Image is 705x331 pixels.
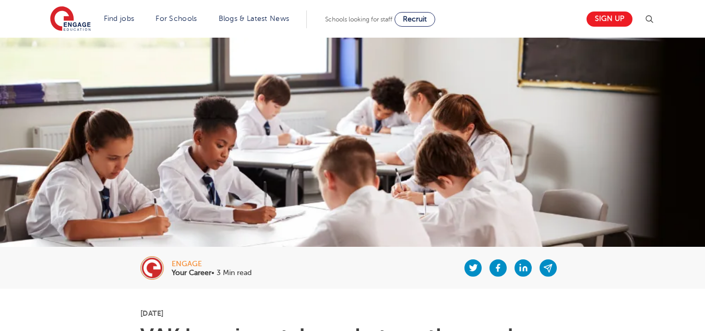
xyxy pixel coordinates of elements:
a: Find jobs [104,15,135,22]
img: Engage Education [50,6,91,32]
a: Recruit [395,12,435,27]
b: Your Career [172,269,211,277]
span: Recruit [403,15,427,23]
span: Schools looking for staff [325,16,392,23]
a: Blogs & Latest News [219,15,290,22]
a: For Schools [156,15,197,22]
div: engage [172,260,252,268]
a: Sign up [587,12,632,27]
p: [DATE] [140,310,565,317]
p: • 3 Min read [172,269,252,277]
